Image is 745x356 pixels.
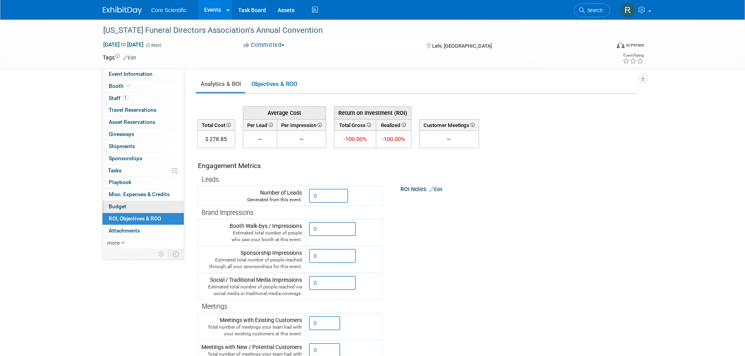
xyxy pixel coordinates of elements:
[429,187,442,192] a: Edit
[107,240,120,246] span: more
[201,197,302,203] div: Generated from this event.
[201,316,302,337] div: Meetings with Existing Customers
[202,209,253,216] span: Brand Impressions
[201,249,302,270] div: Sponsorship Impressions
[109,95,128,101] span: Staff
[564,41,644,52] div: Event Format
[109,227,140,234] span: Attachments
[626,42,644,48] div: In-Person
[103,41,144,48] span: [DATE] [DATE]
[109,203,126,209] span: Budget
[109,107,156,113] span: Travel Reservations
[201,230,302,243] div: Estimated total number of people who saw your booth at this event.
[196,77,245,92] a: Analytics & ROI
[109,71,153,77] span: Event Information
[109,131,134,137] span: Giveaways
[109,179,131,185] span: Playbook
[102,141,184,152] a: Shipments
[334,119,376,131] th: Total Gross
[201,189,302,203] div: Number of Leads
[574,4,610,17] a: Search
[423,135,476,143] div: --
[109,119,155,125] span: Asset Reservations
[617,42,625,48] img: Format-Inperson.png
[201,222,302,243] div: Booth Walk-bys / Impressions
[201,324,302,337] div: Total number of meetings your team had with your existing customers at this event.
[102,225,184,237] a: Attachments
[109,191,170,197] span: Misc. Expenses & Credits
[154,249,168,259] td: Personalize Event Tab Strip
[432,43,492,49] span: Lehi, [GEOGRAPHIC_DATA]
[102,129,184,140] a: Giveaways
[127,84,131,88] i: Booth reservation complete
[201,257,302,270] div: Estimated total number of people reached through all your sponsorships for this event.
[102,177,184,188] a: Playbook
[258,136,262,142] span: --
[109,155,142,161] span: Sponsorships
[102,93,184,104] a: Staff1
[102,116,184,128] a: Asset Reservations
[202,176,219,183] span: Leads
[102,189,184,200] a: Misc. Expenses & Credits
[419,119,479,131] th: Customer Meetings
[620,3,635,18] img: Rachel Wolff
[101,23,598,38] div: [US_STATE] Funeral Directors Association's Annual Convention
[102,213,184,225] a: ROI, Objectives & ROO
[168,249,184,259] td: Toggle Event Tabs
[123,55,136,61] a: Edit
[197,131,235,148] td: $ 278.85
[102,201,184,213] a: Budget
[334,106,411,119] th: Return on Investment (ROI)
[382,136,405,143] span: -100.00%
[103,54,136,61] td: Tags
[120,41,127,48] span: to
[241,41,287,49] button: Committed
[109,143,135,149] span: Shipments
[243,106,326,119] th: Average Cost
[300,136,303,142] span: --
[243,119,277,131] th: Per Lead
[197,119,235,131] th: Total Cost
[343,136,367,143] span: -100.00%
[102,165,184,177] a: Tasks
[109,83,133,89] span: Booth
[151,7,187,13] span: Core Scientific
[202,303,227,310] span: Meetings
[198,161,380,171] div: Engagement Metrics
[102,81,184,92] a: Booth
[376,119,411,131] th: Realized
[623,54,644,57] div: Event Rating
[122,95,128,101] span: 1
[247,77,302,92] a: Objectives & ROO
[201,276,302,297] div: Social / Traditional Media Impressions
[102,68,184,80] a: Event Information
[103,7,142,14] img: ExhibitDay
[102,237,184,249] a: more
[201,284,302,297] div: Estimated total number of people reached via social media or traditional media coverage.
[108,167,122,174] span: Tasks
[109,215,161,222] span: ROI, Objectives & ROO
[277,119,326,131] th: Per Impression
[145,43,162,48] span: (2 days)
[400,183,640,193] div: ROI Notes:
[585,7,603,13] span: Search
[102,153,184,165] a: Sponsorships
[102,104,184,116] a: Travel Reservations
